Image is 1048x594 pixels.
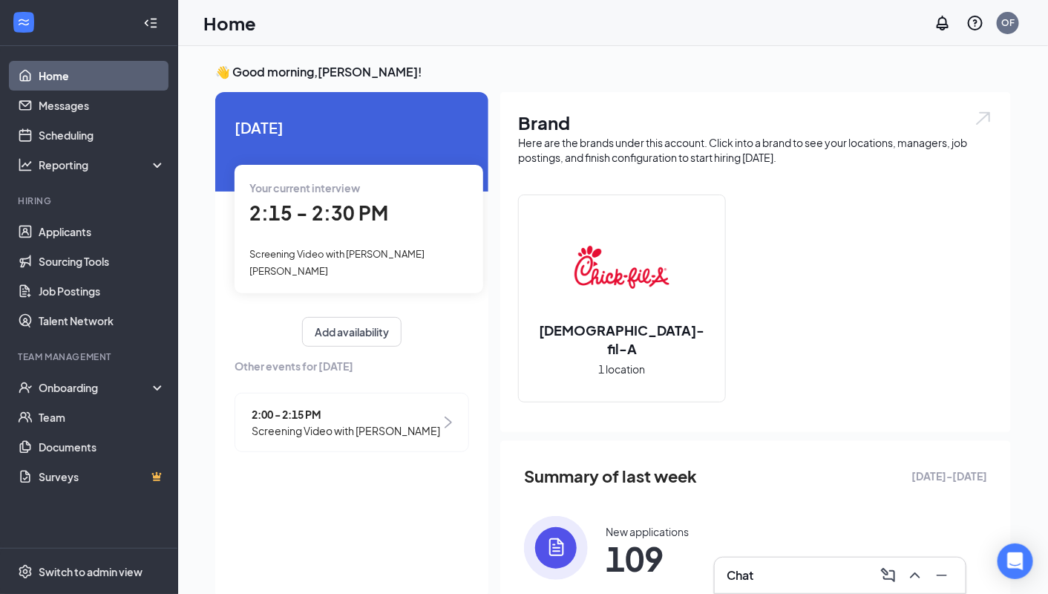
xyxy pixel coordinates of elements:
button: Add availability [302,317,402,347]
svg: Notifications [934,14,952,32]
div: Here are the brands under this account. Click into a brand to see your locations, managers, job p... [518,135,993,165]
h1: Brand [518,110,993,135]
div: Hiring [18,195,163,207]
img: open.6027fd2a22e1237b5b06.svg [974,110,993,127]
span: [DATE] [235,116,469,139]
span: Summary of last week [524,463,697,489]
img: icon [524,516,588,580]
h3: Chat [727,567,753,584]
svg: Analysis [18,157,33,172]
div: Reporting [39,157,166,172]
a: SurveysCrown [39,462,166,492]
a: Team [39,402,166,432]
a: Applicants [39,217,166,247]
a: Job Postings [39,276,166,306]
span: Screening Video with [PERSON_NAME] [252,422,440,439]
a: Scheduling [39,120,166,150]
svg: QuestionInfo [966,14,984,32]
a: Talent Network [39,306,166,336]
h3: 👋 Good morning, [PERSON_NAME] ! [215,64,1011,80]
svg: Collapse [143,16,158,30]
button: Minimize [930,564,954,587]
div: Team Management [18,350,163,363]
svg: Minimize [933,567,951,584]
h2: [DEMOGRAPHIC_DATA]-fil-A [519,321,725,358]
a: Messages [39,91,166,120]
svg: ChevronUp [906,567,924,584]
span: 1 location [599,361,646,377]
svg: WorkstreamLogo [16,15,31,30]
span: Screening Video with [PERSON_NAME] [PERSON_NAME] [249,248,425,276]
span: 2:00 - 2:15 PM [252,406,440,422]
svg: UserCheck [18,380,33,395]
a: Sourcing Tools [39,247,166,276]
img: Chick-fil-A [574,220,669,315]
span: Other events for [DATE] [235,358,469,374]
svg: ComposeMessage [880,567,897,584]
svg: Settings [18,564,33,579]
span: [DATE] - [DATE] [911,468,987,484]
span: 109 [606,545,689,572]
a: Home [39,61,166,91]
div: OF [1001,16,1015,29]
span: 2:15 - 2:30 PM [249,200,388,225]
button: ComposeMessage [877,564,900,587]
a: Documents [39,432,166,462]
span: Your current interview [249,181,360,195]
div: Onboarding [39,380,153,395]
button: ChevronUp [903,564,927,587]
div: New applications [606,524,689,539]
div: Open Intercom Messenger [998,544,1033,579]
div: Switch to admin view [39,564,143,579]
h1: Home [203,10,256,36]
